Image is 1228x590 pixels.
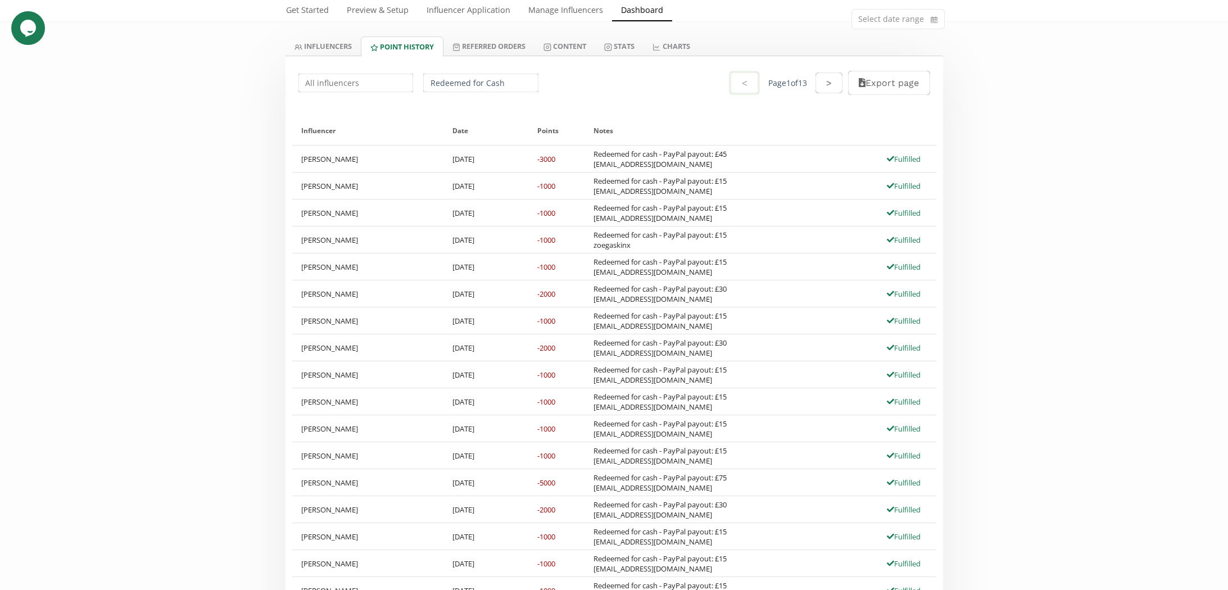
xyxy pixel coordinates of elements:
div: [PERSON_NAME] [292,226,444,253]
div: Notes [593,116,927,145]
div: -1000 [537,370,555,380]
div: [DATE] [443,307,528,334]
div: Fulfilled [880,505,927,515]
div: Fulfilled [880,343,927,353]
div: Redeemed for cash - PayPal payout: £15 [EMAIL_ADDRESS][DOMAIN_NAME] [593,419,727,439]
div: [PERSON_NAME] [292,550,444,577]
div: [DATE] [443,388,528,415]
div: -1000 [537,532,555,542]
div: -1000 [537,397,555,407]
div: Influencer [301,116,435,145]
div: Redeemed for cash - PayPal payout: £15 [EMAIL_ADDRESS][DOMAIN_NAME] [593,527,727,547]
a: Content [534,37,595,56]
div: [PERSON_NAME] [292,388,444,415]
div: Redeemed for cash - PayPal payout: £75 [EMAIL_ADDRESS][DOMAIN_NAME] [593,473,727,493]
div: Page 1 of 13 [768,78,807,89]
div: [DATE] [443,496,528,523]
div: Redeemed for cash - PayPal payout: £30 [EMAIL_ADDRESS][DOMAIN_NAME] [593,500,727,520]
div: -1000 [537,235,555,245]
div: [DATE] [443,469,528,496]
div: [DATE] [443,173,528,199]
div: [PERSON_NAME] [292,146,444,172]
div: -2000 [537,343,555,353]
div: Fulfilled [880,397,927,407]
div: Fulfilled [880,424,927,434]
div: Fulfilled [880,559,927,569]
div: Redeemed for cash - PayPal payout: £15 [EMAIL_ADDRESS][DOMAIN_NAME] [593,392,727,412]
a: Stats [595,37,644,56]
div: [PERSON_NAME] [292,469,444,496]
div: Fulfilled [880,478,927,488]
div: -2000 [537,505,555,515]
div: Fulfilled [880,370,927,380]
div: [DATE] [443,550,528,577]
div: [PERSON_NAME] [292,442,444,469]
div: -3000 [537,154,555,164]
div: [DATE] [443,361,528,388]
iframe: chat widget [11,11,47,45]
div: Fulfilled [880,262,927,272]
div: [PERSON_NAME] [292,334,444,361]
div: [DATE] [443,146,528,172]
div: Fulfilled [880,154,927,164]
div: -5000 [537,478,555,488]
div: [PERSON_NAME] [292,415,444,442]
div: Redeemed for cash - PayPal payout: £15 [EMAIL_ADDRESS][DOMAIN_NAME] [593,257,727,277]
div: Fulfilled [880,289,927,299]
div: [PERSON_NAME] [292,199,444,226]
button: Export page [848,71,930,95]
div: Redeemed for cash - PayPal payout: £15 [EMAIL_ADDRESS][DOMAIN_NAME] [593,311,727,331]
div: Redeemed for cash - PayPal payout: £15 zoegaskinx [593,230,727,250]
div: Fulfilled [880,181,927,191]
div: Redeemed for cash - PayPal payout: £15 [EMAIL_ADDRESS][DOMAIN_NAME] [593,176,727,196]
div: [DATE] [443,280,528,307]
a: INFLUENCERS [286,37,361,56]
div: [PERSON_NAME] [292,173,444,199]
div: [PERSON_NAME] [292,496,444,523]
input: All influencers [297,72,415,94]
svg: calendar [931,14,937,25]
div: [DATE] [443,199,528,226]
div: Redeemed for cash - PayPal payout: £30 [EMAIL_ADDRESS][DOMAIN_NAME] [593,284,727,304]
div: [DATE] [443,442,528,469]
div: Fulfilled [880,532,927,542]
a: Point HISTORY [361,37,443,56]
div: Fulfilled [880,316,927,326]
div: Redeemed for cash - PayPal payout: £30 [EMAIL_ADDRESS][DOMAIN_NAME] [593,338,727,358]
div: [PERSON_NAME] [292,523,444,550]
div: Redeemed for cash - PayPal payout: £15 [EMAIL_ADDRESS][DOMAIN_NAME] [593,365,727,385]
div: [PERSON_NAME] [292,361,444,388]
div: -1000 [537,208,555,218]
div: [DATE] [443,226,528,253]
div: [DATE] [443,253,528,280]
div: [PERSON_NAME] [292,253,444,280]
a: CHARTS [644,37,699,56]
input: All types [422,72,540,94]
button: < [729,71,759,95]
div: -2000 [537,289,555,299]
div: [DATE] [443,334,528,361]
div: Redeemed for cash - PayPal payout: £15 [EMAIL_ADDRESS][DOMAIN_NAME] [593,203,727,223]
div: [DATE] [443,523,528,550]
button: > [815,72,842,93]
div: -1000 [537,181,555,191]
div: Redeemed for cash - PayPal payout: £45 [EMAIL_ADDRESS][DOMAIN_NAME] [593,149,727,169]
div: -1000 [537,262,555,272]
div: [DATE] [443,415,528,442]
div: -1000 [537,424,555,434]
div: Points [537,116,576,145]
div: -1000 [537,559,555,569]
a: Referred Orders [443,37,534,56]
div: Fulfilled [880,451,927,461]
div: Redeemed for cash - PayPal payout: £15 [EMAIL_ADDRESS][DOMAIN_NAME] [593,553,727,574]
div: Date [452,116,519,145]
div: Fulfilled [880,208,927,218]
div: Redeemed for cash - PayPal payout: £15 [EMAIL_ADDRESS][DOMAIN_NAME] [593,446,727,466]
div: [PERSON_NAME] [292,307,444,334]
div: [PERSON_NAME] [292,280,444,307]
div: -1000 [537,316,555,326]
div: -1000 [537,451,555,461]
div: Fulfilled [880,235,927,245]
